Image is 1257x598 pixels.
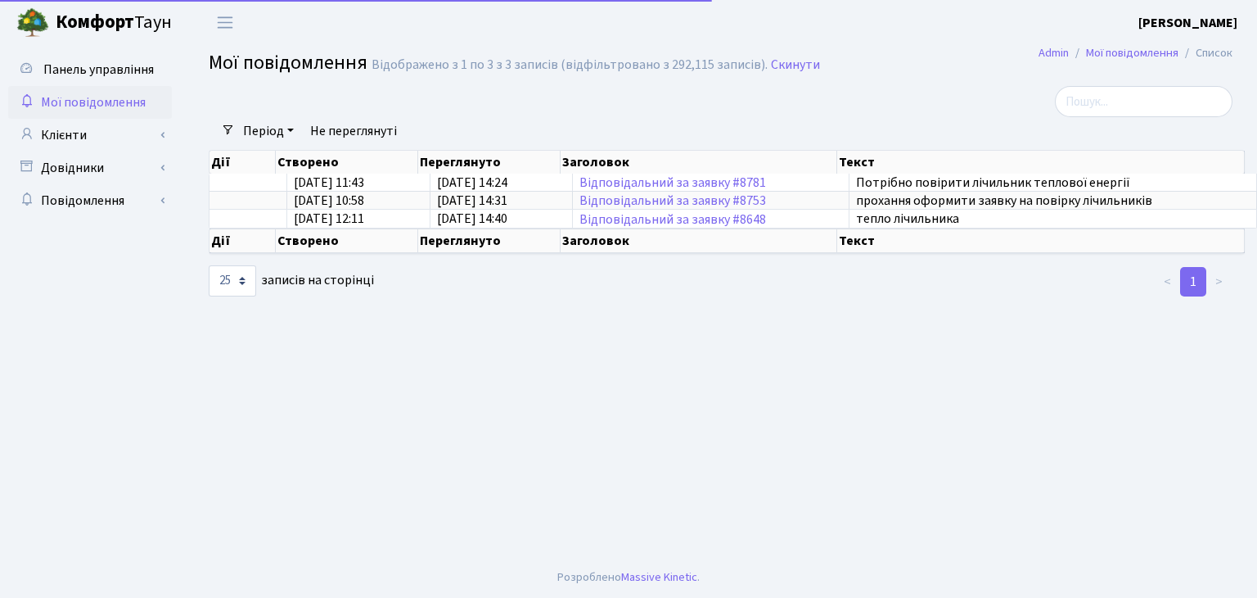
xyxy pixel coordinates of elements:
[561,151,837,174] th: Заголовок
[771,57,820,73] a: Скинути
[418,229,561,253] th: Переглянуто
[56,9,134,35] b: Комфорт
[8,53,172,86] a: Панель управління
[205,9,246,36] button: Переключити навігацію
[579,211,766,229] a: Відповідальний за заявку #8648
[209,265,256,297] select: записів на сторінці
[621,569,697,586] a: Massive Kinetic
[209,48,367,77] span: Мої повідомлення
[209,229,276,253] th: Дії
[276,229,418,253] th: Створено
[8,184,172,217] a: Повідомлення
[418,151,561,174] th: Переглянуто
[1138,13,1237,33] a: [PERSON_NAME]
[8,152,172,184] a: Довідники
[1180,267,1206,297] a: 1
[437,174,507,192] span: [DATE] 14:24
[1086,44,1178,61] a: Мої повідомлення
[41,93,146,111] span: Мої повідомлення
[1055,86,1232,117] input: Пошук...
[1014,36,1257,70] nav: breadcrumb
[8,119,172,152] a: Клієнти
[372,57,768,73] div: Відображено з 1 по 3 з 3 записів (відфільтровано з 292,115 записів).
[56,9,172,37] span: Таун
[237,117,300,145] a: Період
[1138,14,1237,32] b: [PERSON_NAME]
[1178,44,1232,62] li: Список
[856,192,1152,210] span: прохання оформити заявку на повірку лічильників
[209,151,276,174] th: Дії
[16,7,49,39] img: logo.png
[294,174,364,192] span: [DATE] 11:43
[294,211,364,229] span: [DATE] 12:11
[43,61,154,79] span: Панель управління
[856,174,1130,192] span: Потрібно повірити лічильник теплової енергії
[561,229,837,253] th: Заголовок
[837,151,1245,174] th: Текст
[209,265,374,297] label: записів на сторінці
[557,569,700,587] div: Розроблено .
[856,211,959,229] span: тепло лічильника
[304,117,403,145] a: Не переглянуті
[837,229,1245,253] th: Текст
[1038,44,1069,61] a: Admin
[579,192,766,210] a: Відповідальний за заявку #8753
[579,174,766,192] a: Відповідальний за заявку #8781
[294,192,364,210] span: [DATE] 10:58
[276,151,418,174] th: Створено
[437,211,507,229] span: [DATE] 14:40
[8,86,172,119] a: Мої повідомлення
[437,192,507,210] span: [DATE] 14:31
